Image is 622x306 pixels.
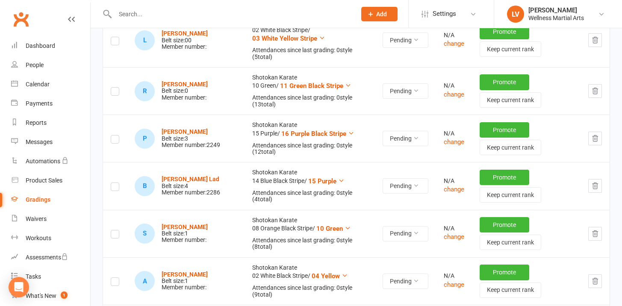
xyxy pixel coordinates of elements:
div: Arush Mistry [135,271,155,291]
button: Pending [383,226,428,241]
div: Sophia Mir [135,224,155,244]
button: 10 Green [316,224,351,234]
span: 15 Purple [308,177,336,185]
button: Keep current rank [480,235,541,250]
button: change [444,232,464,242]
button: Pending [383,131,428,146]
button: change [444,137,464,147]
button: Promote [480,122,529,138]
div: Reports [26,119,47,126]
a: [PERSON_NAME] [162,81,208,88]
span: Add [376,11,387,18]
button: Add [361,7,398,21]
div: Belt size: 4 Member number: 2286 [162,176,220,196]
button: Keep current rank [480,92,541,108]
div: Belt size: 0 Member number: [162,81,208,101]
div: Gradings [26,196,50,203]
a: [PERSON_NAME] [162,30,208,37]
div: Attendances since last grading: 0 style ( 13 total) [252,94,368,108]
button: 15 Purple [308,176,345,186]
a: People [11,56,90,75]
button: Keep current rank [480,41,541,57]
div: Brijal J. Lad [135,176,155,196]
div: Dashboard [26,42,55,49]
span: 1 [61,291,68,299]
td: Shotokan Karate 08 Orange Black Stripe / [245,210,375,257]
button: change [444,38,464,49]
div: Workouts [26,235,51,241]
button: Pending [383,178,428,194]
div: Messages [26,138,53,145]
a: [PERSON_NAME] [162,128,208,135]
div: Attendances since last grading: 0 style ( 5 total) [252,47,368,60]
div: Payments [26,100,53,107]
td: Little Champs Karate 02 White Black Stripe / [245,13,375,67]
div: Attendances since last grading: 0 style ( 8 total) [252,237,368,250]
div: Attendances since last grading: 0 style ( 4 total) [252,190,368,203]
a: [PERSON_NAME] Lad [162,176,219,182]
button: 04 Yellow [312,271,348,281]
div: Belt size: 1 Member number: [162,224,208,244]
button: Keep current rank [480,282,541,298]
div: What's New [26,292,56,299]
span: 04 Yellow [312,272,340,280]
div: Attendances since last grading: 0 style ( 12 total) [252,142,368,156]
a: Clubworx [10,9,32,30]
div: Calendar [26,81,50,88]
div: Belt size: 3 Member number: 2249 [162,129,220,148]
a: Waivers [11,209,90,229]
span: 10 Green [316,225,343,232]
button: change [444,89,464,100]
div: N/A [444,273,464,279]
a: What's New1 [11,286,90,306]
span: 16 Purple Black Stripe [281,130,346,138]
button: 03 White Yellow Stripe [252,33,325,44]
button: Keep current rank [480,140,541,155]
div: Assessments [26,254,68,261]
td: Shotokan Karate 15 Purple / [245,115,375,162]
a: Automations [11,152,90,171]
button: Pending [383,274,428,289]
div: Wellness Martial Arts [528,14,584,22]
td: Shotokan Karate 02 White Black Stripe / [245,257,375,305]
span: 03 White Yellow Stripe [252,35,317,42]
div: Open Intercom Messenger [9,277,29,297]
input: Search... [112,8,350,20]
button: 11 Green Black Stripe [280,81,351,91]
a: Messages [11,132,90,152]
a: Calendar [11,75,90,94]
button: Pending [383,83,428,99]
button: change [444,184,464,194]
button: Promote [480,217,529,232]
a: [PERSON_NAME] [162,271,208,278]
div: Prabhkirat Kandhola [135,129,155,149]
div: Product Sales [26,177,62,184]
button: Promote [480,265,529,280]
a: Product Sales [11,171,90,190]
button: Promote [480,74,529,90]
div: N/A [444,178,464,184]
a: Reports [11,113,90,132]
div: Belt size: 00 Member number: [162,30,208,50]
a: Gradings [11,190,90,209]
div: N/A [444,82,464,89]
button: Promote [480,170,529,185]
span: Settings [433,4,456,24]
button: Promote [480,24,529,39]
div: Automations [26,158,60,165]
div: Leora Jakkula [135,30,155,50]
a: Payments [11,94,90,113]
div: People [26,62,44,68]
td: Shotokan Karate 10 Green / [245,67,375,115]
span: 11 Green Black Stripe [280,82,343,90]
div: N/A [444,32,464,38]
div: Roy Kandhola [135,81,155,101]
div: N/A [444,225,464,232]
button: Keep current rank [480,187,541,203]
a: [PERSON_NAME] [162,224,208,230]
div: Tasks [26,273,41,280]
